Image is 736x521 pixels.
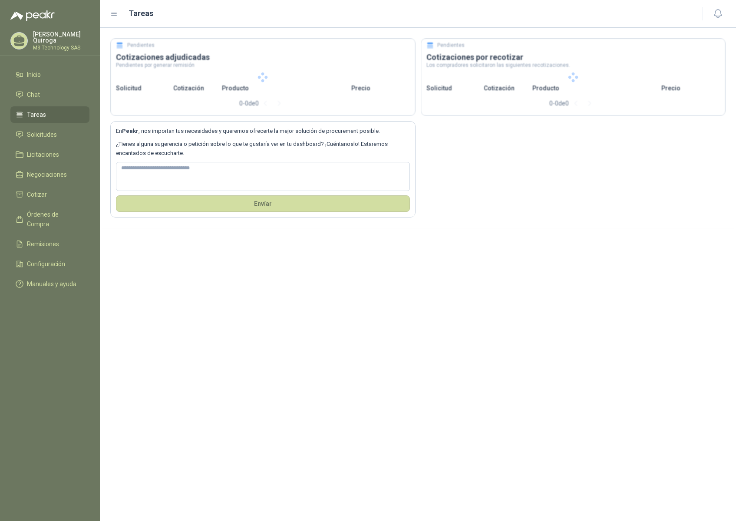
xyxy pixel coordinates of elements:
[27,259,65,269] span: Configuración
[27,210,81,229] span: Órdenes de Compra
[10,186,89,203] a: Cotizar
[33,31,89,43] p: [PERSON_NAME] Quiroga
[122,128,139,134] b: Peakr
[10,10,55,21] img: Logo peakr
[10,256,89,272] a: Configuración
[10,276,89,292] a: Manuales y ayuda
[27,130,57,139] span: Solicitudes
[27,90,40,99] span: Chat
[27,239,59,249] span: Remisiones
[10,66,89,83] a: Inicio
[27,110,46,119] span: Tareas
[10,86,89,103] a: Chat
[10,146,89,163] a: Licitaciones
[116,127,410,135] p: En , nos importan tus necesidades y queremos ofrecerte la mejor solución de procurement posible.
[129,7,153,20] h1: Tareas
[10,126,89,143] a: Solicitudes
[10,106,89,123] a: Tareas
[116,195,410,212] button: Envíar
[33,45,89,50] p: M3 Technology SAS
[27,150,59,159] span: Licitaciones
[27,279,76,289] span: Manuales y ayuda
[116,140,410,158] p: ¿Tienes alguna sugerencia o petición sobre lo que te gustaría ver en tu dashboard? ¡Cuéntanoslo! ...
[27,190,47,199] span: Cotizar
[10,166,89,183] a: Negociaciones
[27,170,67,179] span: Negociaciones
[27,70,41,79] span: Inicio
[10,206,89,232] a: Órdenes de Compra
[10,236,89,252] a: Remisiones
